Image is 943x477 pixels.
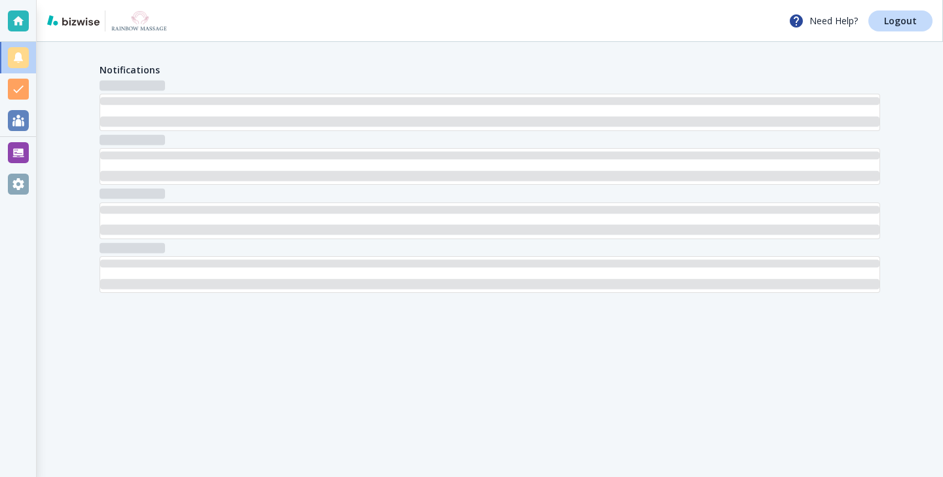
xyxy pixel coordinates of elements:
[100,63,160,77] h4: Notifications
[868,10,933,31] a: Logout
[788,13,858,29] p: Need Help?
[884,16,917,26] p: Logout
[47,15,100,26] img: bizwise
[111,10,168,31] img: Rainbow Massage LLC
